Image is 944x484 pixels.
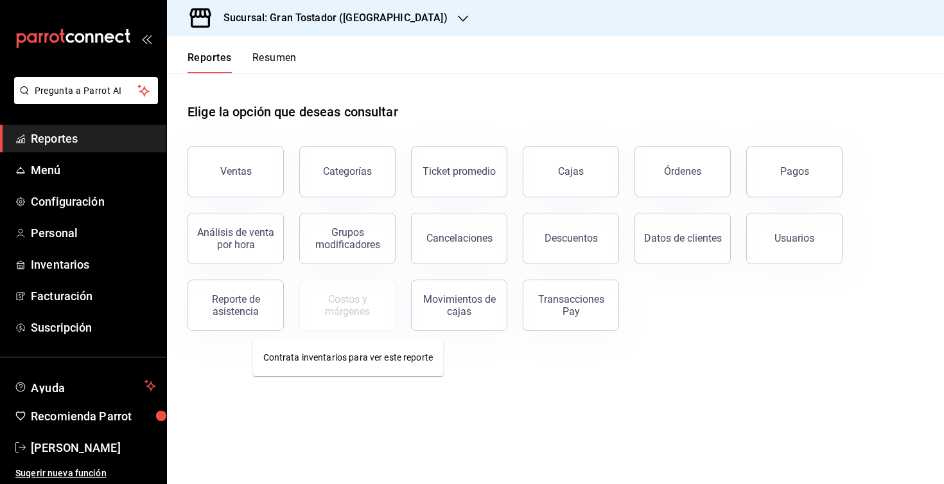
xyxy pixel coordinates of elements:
[31,130,156,147] span: Reportes
[523,213,619,264] button: Descuentos
[523,280,619,331] button: Transacciones Pay
[664,165,701,177] div: Órdenes
[31,378,139,393] span: Ayuda
[188,280,284,331] button: Reporte de asistencia
[141,33,152,44] button: open_drawer_menu
[523,146,619,197] a: Cajas
[411,280,507,331] button: Movimientos de cajas
[634,213,731,264] button: Datos de clientes
[31,319,156,336] span: Suscripción
[31,193,156,210] span: Configuración
[253,340,444,376] div: Contrata inventarios para ver este reporte
[35,84,138,98] span: Pregunta a Parrot AI
[31,408,156,425] span: Recomienda Parrot
[31,224,156,242] span: Personal
[188,102,398,121] h1: Elige la opción que deseas consultar
[252,51,297,73] button: Resumen
[31,287,156,305] span: Facturación
[188,213,284,264] button: Análisis de venta por hora
[558,164,584,179] div: Cajas
[31,439,156,456] span: [PERSON_NAME]
[188,146,284,197] button: Ventas
[14,77,158,104] button: Pregunta a Parrot AI
[31,161,156,179] span: Menú
[746,146,843,197] button: Pagos
[188,51,232,73] button: Reportes
[196,293,275,318] div: Reporte de asistencia
[323,165,372,177] div: Categorías
[746,213,843,264] button: Usuarios
[15,467,156,480] span: Sugerir nueva función
[634,146,731,197] button: Órdenes
[213,10,448,26] h3: Sucursal: Gran Tostador ([GEOGRAPHIC_DATA])
[423,165,496,177] div: Ticket promedio
[308,226,387,251] div: Grupos modificadores
[299,213,396,264] button: Grupos modificadores
[774,232,814,244] div: Usuarios
[426,232,493,244] div: Cancelaciones
[9,93,158,107] a: Pregunta a Parrot AI
[545,232,598,244] div: Descuentos
[419,293,499,318] div: Movimientos de cajas
[531,293,611,318] div: Transacciones Pay
[299,280,396,331] button: Contrata inventarios para ver este reporte
[780,165,809,177] div: Pagos
[31,256,156,273] span: Inventarios
[644,232,722,244] div: Datos de clientes
[220,165,252,177] div: Ventas
[411,146,507,197] button: Ticket promedio
[196,226,275,251] div: Análisis de venta por hora
[299,146,396,197] button: Categorías
[188,51,297,73] div: navigation tabs
[411,213,507,264] button: Cancelaciones
[308,293,387,318] div: Costos y márgenes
